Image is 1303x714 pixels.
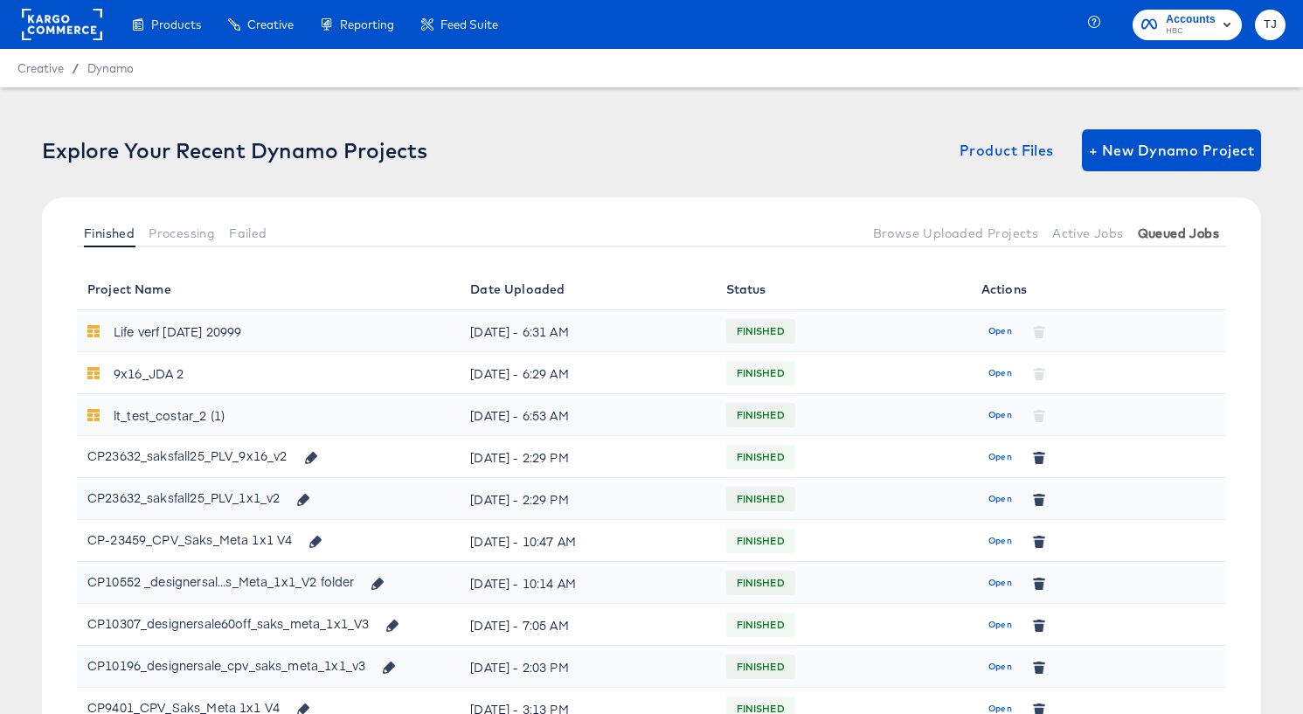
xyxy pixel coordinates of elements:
span: Creative [17,61,64,75]
span: FINISHED [726,653,795,681]
span: FINISHED [726,401,795,429]
button: Open [981,359,1019,387]
div: Explore Your Recent Dynamo Projects [42,138,427,163]
span: FINISHED [726,611,795,639]
span: FINISHED [726,359,795,387]
span: Open [988,533,1012,549]
button: Open [981,401,1019,429]
button: TJ [1255,10,1286,40]
div: [DATE] - 10:14 AM [470,569,704,597]
span: Open [988,491,1012,507]
span: Products [151,17,201,31]
div: CP-23459_CPV_Saks_Meta 1x1 V4 [87,525,333,555]
div: CP10196_designersale_cpv_saks_meta_1x1_v3 [87,651,406,681]
th: Actions [971,268,1226,310]
div: lt_test_costar_2 (1) [114,401,225,429]
div: [DATE] - 10:47 AM [470,527,704,555]
button: Open [981,653,1019,681]
span: FINISHED [726,443,795,471]
th: Project Name [77,268,460,310]
span: Open [988,659,1012,675]
span: Failed [229,226,267,240]
button: Open [981,485,1019,513]
div: CP23632_saksfall25_PLV_1x1_v2 [87,483,321,513]
th: Date Uploaded [460,268,715,310]
span: HBC [1166,24,1216,38]
div: [DATE] - 6:31 AM [470,317,704,345]
span: + New Dynamo Project [1089,138,1254,163]
button: Open [981,527,1019,555]
div: [DATE] - 2:03 PM [470,653,704,681]
span: Queued Jobs [1138,226,1219,240]
a: Dynamo [87,61,134,75]
span: Open [988,617,1012,633]
button: Open [981,569,1019,597]
div: CP10552 _designersal...s_Meta_1x1_V2 folder [87,567,354,595]
div: [DATE] - 6:53 AM [470,401,704,429]
span: FINISHED [726,485,795,513]
span: TJ [1262,15,1279,35]
span: Product Files [960,138,1054,163]
div: Life verf [DATE] 20999 [114,317,241,345]
div: [DATE] - 7:05 AM [470,611,704,639]
span: Open [988,407,1012,423]
span: Open [988,449,1012,465]
div: [DATE] - 6:29 AM [470,359,704,387]
button: AccountsHBC [1133,10,1242,40]
th: Status [716,268,971,310]
button: Product Files [953,129,1061,171]
button: Open [981,317,1019,345]
span: Open [988,323,1012,339]
div: 9x16_JDA 2 [114,359,184,387]
span: FINISHED [726,569,795,597]
span: Finished [84,226,135,240]
span: Creative [247,17,294,31]
button: + New Dynamo Project [1082,129,1261,171]
span: FINISHED [726,317,795,345]
button: Open [981,443,1019,471]
div: CP10307_designersale60off_saks_meta_1x1_V3 [87,609,410,639]
span: Active Jobs [1052,226,1123,240]
div: [DATE] - 2:29 PM [470,485,704,513]
button: Open [981,611,1019,639]
div: CP23632_saksfall25_PLV_9x16_v2 [87,441,328,471]
span: FINISHED [726,527,795,555]
span: Feed Suite [440,17,498,31]
span: Browse Uploaded Projects [873,226,1039,240]
span: Reporting [340,17,394,31]
span: Accounts [1166,10,1216,29]
span: Open [988,575,1012,591]
span: Processing [149,226,215,240]
span: Open [988,365,1012,381]
span: / [64,61,87,75]
div: [DATE] - 2:29 PM [470,443,704,471]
